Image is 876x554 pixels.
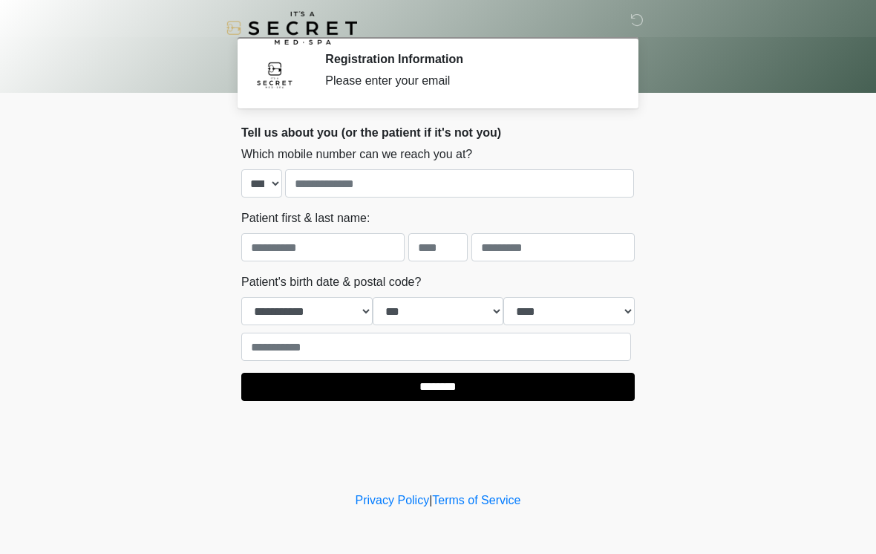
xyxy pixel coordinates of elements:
h2: Registration Information [325,52,612,66]
h2: Tell us about you (or the patient if it's not you) [241,126,635,140]
label: Patient's birth date & postal code? [241,273,421,291]
img: It's A Secret Med Spa Logo [226,11,357,45]
label: Which mobile number can we reach you at? [241,146,472,163]
div: Please enter your email [325,72,612,90]
a: Privacy Policy [356,494,430,506]
img: Agent Avatar [252,52,297,97]
a: | [429,494,432,506]
a: Terms of Service [432,494,520,506]
label: Patient first & last name: [241,209,370,227]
